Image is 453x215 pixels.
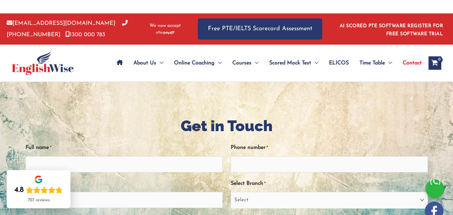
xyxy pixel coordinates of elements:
h1: Get in Touch [25,115,428,137]
aside: Header Widget 1 [336,18,446,40]
span: Online Coaching [174,51,215,75]
span: Menu Toggle [156,51,163,75]
span: Menu Toggle [385,51,392,75]
label: Select Branch [231,178,266,189]
a: CoursesMenu Toggle [227,51,264,75]
nav: Site Navigation: Main Menu [111,51,422,75]
span: Menu Toggle [215,51,222,75]
span: Menu Toggle [251,51,259,75]
span: Menu Toggle [311,51,318,75]
a: Free PTE/IELTS Scorecard Assessment [198,18,322,40]
a: AI SCORED PTE SOFTWARE REGISTER FOR FREE SOFTWARE TRIAL [340,23,443,37]
img: Afterpay-Logo [156,31,174,35]
span: We now accept [150,22,181,29]
a: Online CoachingMenu Toggle [169,51,227,75]
span: Courses [232,51,251,75]
span: About Us [133,51,156,75]
a: Contact [397,51,422,75]
img: cropped-ew-logo [12,51,74,75]
a: Scored Mock TestMenu Toggle [264,51,324,75]
a: [EMAIL_ADDRESS][DOMAIN_NAME] [7,20,115,26]
label: Phone number [231,142,268,153]
div: 727 reviews [28,198,50,203]
a: About UsMenu Toggle [128,51,169,75]
span: Time Table [359,51,385,75]
span: ELICOS [329,51,349,75]
a: ELICOS [324,51,354,75]
div: Rating: 4.8 out of 5 [14,185,63,195]
a: [PHONE_NUMBER] [7,20,128,37]
a: 1300 000 783 [65,32,105,38]
span: Contact [403,51,422,75]
a: Time TableMenu Toggle [354,51,397,75]
span: Scored Mock Test [269,51,311,75]
label: Full name [25,142,51,153]
div: 4.8 [14,185,24,195]
a: View Shopping Cart, empty [429,56,441,70]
